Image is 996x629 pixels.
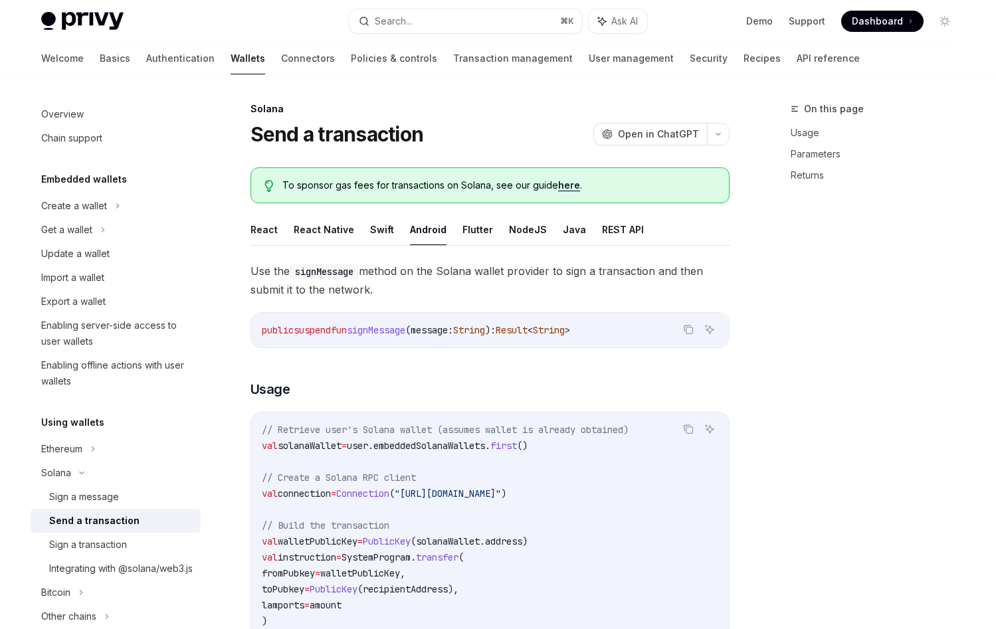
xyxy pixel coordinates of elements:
span: PublicKey [310,583,357,595]
span: "[URL][DOMAIN_NAME]" [395,488,501,499]
span: On this page [804,101,864,117]
span: = [304,583,310,595]
div: Enabling offline actions with user wallets [41,357,193,389]
span: ⌘ K [560,16,574,27]
div: Bitcoin [41,584,70,600]
div: Sign a message [49,489,119,505]
span: fromPubkey [262,567,315,579]
a: Enabling server-side access to user wallets [31,314,201,353]
span: (message: [405,324,453,336]
div: Ethereum [41,441,82,457]
button: Copy the contents from the code block [680,321,697,338]
a: Connectors [281,43,335,74]
div: Get a wallet [41,222,92,238]
span: ) [501,488,506,499]
a: Usage [791,122,966,143]
span: suspend [294,324,331,336]
h1: Send a transaction [250,122,424,146]
div: Send a transaction [49,513,140,529]
svg: Tip [264,180,274,192]
div: Sign a transaction [49,537,127,553]
span: = [357,535,363,547]
button: Java [563,214,586,245]
span: amount [310,599,342,611]
button: Ask AI [589,9,647,33]
span: fun [331,324,347,336]
span: lamports [262,599,304,611]
a: Policies & controls [351,43,437,74]
button: Swift [370,214,394,245]
span: val [262,535,278,547]
button: Search...⌘K [349,9,582,33]
span: PublicKey [363,535,411,547]
a: Wallets [231,43,265,74]
span: = [331,488,336,499]
span: Result [496,324,528,336]
span: connection [278,488,331,499]
h5: Using wallets [41,414,104,430]
span: SystemProgram. [342,551,416,563]
span: walletPublicKey [278,535,357,547]
button: NodeJS [509,214,547,245]
code: signMessage [290,264,359,279]
span: (recipientAddress), [357,583,458,595]
a: here [558,179,580,191]
span: val [262,488,278,499]
a: Demo [746,15,773,28]
a: Chain support [31,126,201,150]
button: React [250,214,278,245]
div: Other chains [41,608,96,624]
button: Open in ChatGPT [593,123,707,145]
span: transfer [416,551,458,563]
div: Enabling server-side access to user wallets [41,317,193,349]
a: User management [589,43,674,74]
span: walletPublicKey, [320,567,405,579]
div: Overview [41,106,84,122]
h5: Embedded wallets [41,171,127,187]
div: Solana [250,102,730,116]
button: Toggle dark mode [934,11,955,32]
a: Transaction management [453,43,573,74]
span: // Retrieve user's Solana wallet (assumes wallet is already obtained) [262,424,629,436]
span: // Create a Solana RPC client [262,472,416,484]
span: Open in ChatGPT [618,128,699,141]
a: Support [789,15,825,28]
span: user.embeddedSolanaWallets. [347,440,490,452]
button: Ask AI [701,321,718,338]
span: // Build the transaction [262,519,389,531]
span: String [533,324,565,336]
span: ( [458,551,464,563]
div: Solana [41,465,71,481]
span: instruction [278,551,336,563]
a: Basics [100,43,130,74]
span: () [517,440,528,452]
span: = [342,440,347,452]
a: Sign a transaction [31,533,201,557]
a: Returns [791,165,966,186]
a: API reference [797,43,860,74]
div: Integrating with @solana/web3.js [49,561,193,577]
a: Send a transaction [31,509,201,533]
span: solanaWallet [278,440,342,452]
a: Export a wallet [31,290,201,314]
button: React Native [294,214,354,245]
div: Import a wallet [41,270,104,286]
span: To sponsor gas fees for transactions on Solana, see our guide . [282,179,715,192]
span: > [565,324,570,336]
span: first [490,440,517,452]
a: Update a wallet [31,242,201,266]
span: Connection [336,488,389,499]
button: Copy the contents from the code block [680,420,697,438]
button: REST API [602,214,644,245]
a: Recipes [744,43,781,74]
a: Integrating with @solana/web3.js [31,557,201,581]
span: ): [485,324,496,336]
div: Chain support [41,130,102,146]
a: Parameters [791,143,966,165]
div: Search... [375,13,412,29]
span: = [336,551,342,563]
span: toPubkey [262,583,304,595]
span: Ask AI [611,15,638,28]
span: ( [389,488,395,499]
span: Use the method on the Solana wallet provider to sign a transaction and then submit it to the netw... [250,262,730,299]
